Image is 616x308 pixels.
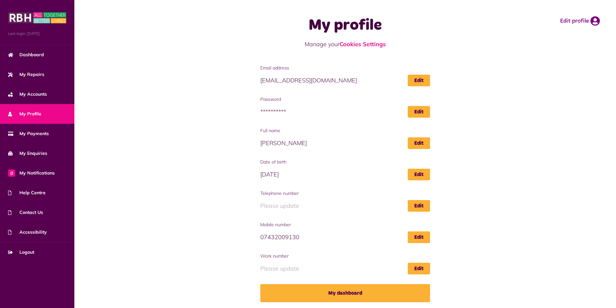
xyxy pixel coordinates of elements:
span: [DATE] [260,169,430,180]
a: Edit [408,169,430,180]
span: Date of birth [260,159,430,165]
a: Edit [408,200,430,212]
span: Password [260,96,430,103]
a: Edit profile [560,16,600,26]
span: [PERSON_NAME] [260,137,430,149]
span: Mobile number [260,221,430,228]
span: My Repairs [8,71,44,78]
span: Please update [260,200,430,212]
span: Last login: [DATE] [8,31,66,37]
span: My Enquiries [8,150,47,157]
a: Edit [408,75,430,86]
img: MyRBH [8,11,66,24]
span: Dashboard [8,51,44,58]
span: 0 [8,169,15,176]
h1: My profile [216,16,474,35]
span: My Payments [8,130,49,137]
span: Email address [260,65,430,71]
span: Contact Us [8,209,43,216]
a: Cookies Settings [340,40,386,48]
span: Accessibility [8,229,47,236]
span: Telephone number [260,190,430,197]
span: Full name [260,127,430,134]
a: My dashboard [260,284,430,302]
p: Manage your [216,40,474,48]
a: Edit [408,137,430,149]
span: My Accounts [8,91,47,98]
span: Logout [8,249,34,256]
a: Edit [408,263,430,274]
span: My Profile [8,111,41,117]
a: Edit [408,106,430,118]
span: Work number [260,253,430,260]
span: Please update [260,263,430,274]
span: Help Centre [8,189,46,196]
span: [EMAIL_ADDRESS][DOMAIN_NAME] [260,75,430,86]
a: Edit [408,231,430,243]
span: My Notifications [8,170,55,176]
span: 07432009130 [260,231,430,243]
